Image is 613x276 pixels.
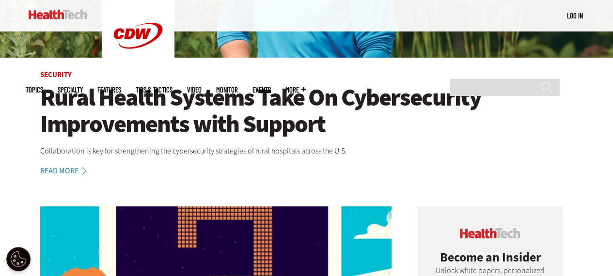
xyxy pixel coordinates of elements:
a: Read More [40,167,97,175]
div: Cookie Settings [6,247,31,271]
p: Collaboration is key for strengthening the cybersecurity strategies of rural hospitals across the... [40,145,573,157]
span: Become an Insider [440,249,540,265]
a: Video [187,86,202,93]
span: Topics [26,86,43,93]
a: CDW [102,64,174,74]
a: Rural Health Systems Take On Cybersecurity Improvements with Support [40,84,573,138]
a: Tips & Tactics [136,86,173,93]
a: Events [252,86,271,93]
a: Features [97,86,121,93]
img: Home [29,10,87,19]
div: User menu [567,11,583,21]
a: Log in [567,11,583,20]
span: More [285,86,306,93]
span: Specialty [58,86,83,93]
button: Open Preferences [6,247,31,271]
img: cdw insider logo [460,228,520,238]
a: MonITor [216,86,238,93]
